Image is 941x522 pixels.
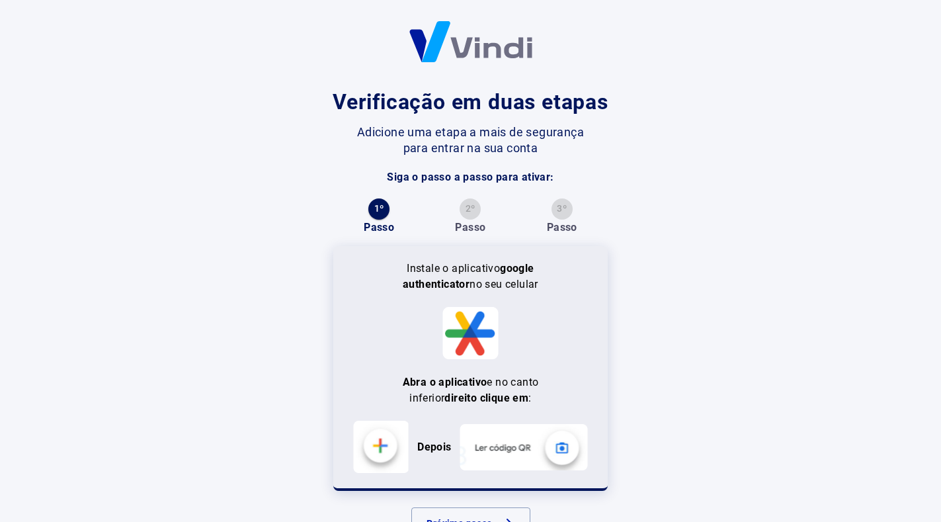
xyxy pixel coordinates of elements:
[442,307,499,359] img: Logo Google Authenticator
[356,124,585,156] p: Adicione uma etapa a mais de segurança para entrar na sua conta
[444,392,528,404] b: direito clique em
[460,424,588,470] img: Segunda etapa
[455,220,485,236] p: Passo
[353,421,409,473] img: Primeira etapa
[368,198,389,220] button: 1º
[387,169,553,185] p: Siga o passo a passo para ativar:
[409,21,532,62] img: Logo
[364,220,394,236] p: Passo
[372,374,570,406] p: e no canto inferior :
[417,441,451,453] b: Depois
[401,261,541,292] p: Instale o aplicativo no seu celular
[547,220,577,236] p: Passo
[333,86,608,118] h1: Verificação em duas etapas
[403,376,487,388] b: Abra o aplicativo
